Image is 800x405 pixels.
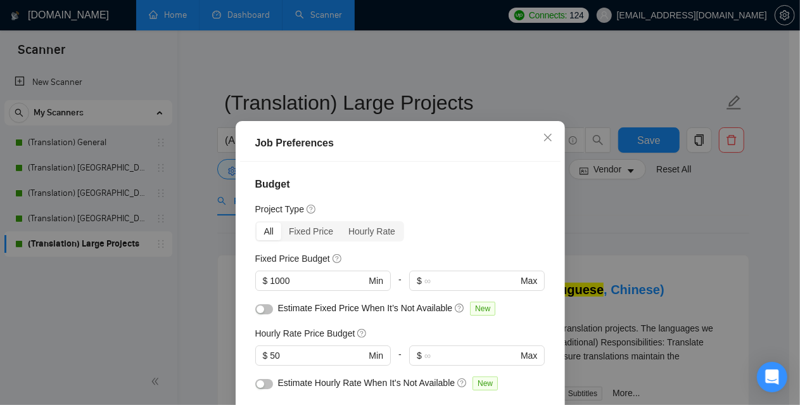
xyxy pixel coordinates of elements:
div: Hourly Rate [341,222,403,240]
div: - [391,271,409,301]
span: Max [521,274,537,288]
input: ∞ [424,274,518,288]
input: 0 [270,274,366,288]
span: Min [369,349,383,363]
div: All [257,222,282,240]
span: Estimate Hourly Rate When It’s Not Available [278,378,455,388]
span: question-circle [357,328,367,338]
span: $ [263,349,268,363]
span: New [470,302,495,316]
span: question-circle [307,204,317,214]
h5: Project Type [255,202,305,216]
span: $ [263,274,268,288]
h5: Fixed Price Budget [255,252,330,266]
div: Open Intercom Messenger [757,362,787,392]
span: Min [369,274,383,288]
h5: Hourly Rate Price Budget [255,326,355,340]
button: Close [531,121,565,155]
span: close [543,132,553,143]
span: Estimate Fixed Price When It’s Not Available [278,303,453,313]
span: $ [417,349,422,363]
input: ∞ [424,349,518,363]
h4: Budget [255,177,545,192]
div: Fixed Price [281,222,341,240]
span: $ [417,274,422,288]
span: New [473,376,498,390]
span: Max [521,349,537,363]
span: question-circle [457,378,467,388]
input: 0 [270,349,366,363]
span: question-circle [333,254,343,264]
div: - [391,345,409,376]
span: question-circle [455,303,465,313]
div: Job Preferences [255,136,545,151]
